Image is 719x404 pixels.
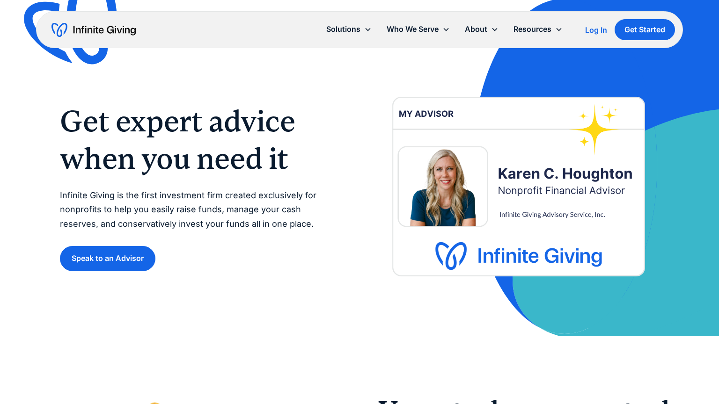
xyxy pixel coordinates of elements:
[326,23,360,36] div: Solutions
[51,22,136,37] a: home
[60,102,341,177] h1: Get expert advice when you need it
[465,23,487,36] div: About
[319,19,379,39] div: Solutions
[457,19,506,39] div: About
[60,246,155,271] a: Speak to an Advisor
[387,23,439,36] div: Who We Serve
[506,19,570,39] div: Resources
[585,24,607,36] a: Log In
[514,23,551,36] div: Resources
[60,188,341,231] p: Infinite Giving is the first investment firm created exclusively for nonprofits to help you easil...
[379,19,457,39] div: Who We Serve
[585,26,607,34] div: Log In
[615,19,675,40] a: Get Started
